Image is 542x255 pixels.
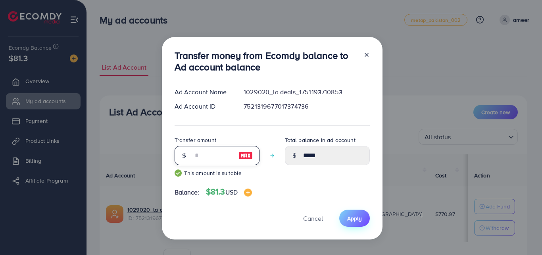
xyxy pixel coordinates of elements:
label: Transfer amount [175,136,216,144]
small: This amount is suitable [175,169,259,177]
div: 1029020_la deals_1751193710853 [237,88,376,97]
button: Apply [339,210,370,227]
img: guide [175,169,182,177]
img: image [244,189,252,197]
span: USD [225,188,238,197]
span: Balance: [175,188,200,197]
iframe: Chat [508,219,536,249]
img: image [238,151,253,160]
h4: $81.3 [206,187,252,197]
label: Total balance in ad account [285,136,356,144]
span: Cancel [303,214,323,223]
span: Apply [347,214,362,222]
div: Ad Account ID [168,102,238,111]
div: Ad Account Name [168,88,238,97]
button: Cancel [293,210,333,227]
h3: Transfer money from Ecomdy balance to Ad account balance [175,50,357,73]
div: 7521319677017374736 [237,102,376,111]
